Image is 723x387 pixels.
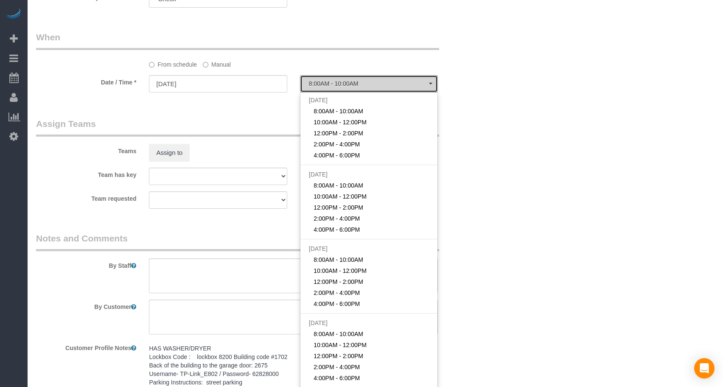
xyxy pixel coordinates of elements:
span: [DATE] [309,171,328,178]
label: Teams [30,144,143,155]
span: 10:00AM - 12:00PM [314,266,367,275]
span: 4:00PM - 6:00PM [314,225,360,234]
span: 12:00PM - 2:00PM [314,278,363,286]
label: Team requested [30,191,143,203]
legend: Assign Teams [36,118,439,137]
span: 10:00AM - 12:00PM [314,118,367,126]
span: 2:00PM - 4:00PM [314,140,360,149]
input: MM/DD/YYYY [149,75,287,93]
span: 12:00PM - 2:00PM [314,352,363,360]
button: Assign to [149,144,190,162]
label: By Customer [30,300,143,311]
input: Manual [203,62,208,67]
span: [DATE] [309,320,328,326]
legend: When [36,31,439,50]
span: 10:00AM - 12:00PM [314,192,367,201]
span: 8:00AM - 10:00AM [314,107,363,115]
span: 12:00PM - 2:00PM [314,203,363,212]
span: [DATE] [309,245,328,252]
input: From schedule [149,62,154,67]
span: 4:00PM - 6:00PM [314,300,360,308]
label: Customer Profile Notes [30,341,143,352]
span: 2:00PM - 4:00PM [314,363,360,371]
label: Manual [203,57,231,69]
div: Open Intercom Messenger [694,358,715,379]
img: Automaid Logo [5,8,22,20]
button: 8:00AM - 10:00AM [300,75,438,93]
span: 8:00AM - 10:00AM [314,181,363,190]
legend: Notes and Comments [36,232,439,251]
label: By Staff [30,258,143,270]
span: 4:00PM - 6:00PM [314,151,360,160]
span: 2:00PM - 4:00PM [314,214,360,223]
span: 8:00AM - 10:00AM [314,330,363,338]
label: Team has key [30,168,143,179]
span: 12:00PM - 2:00PM [314,129,363,137]
label: Date / Time * [30,75,143,87]
span: [DATE] [309,97,328,104]
span: 2:00PM - 4:00PM [314,289,360,297]
span: 4:00PM - 6:00PM [314,374,360,382]
span: 8:00AM - 10:00AM [314,255,363,264]
span: 8:00AM - 10:00AM [309,80,429,87]
span: 10:00AM - 12:00PM [314,341,367,349]
label: From schedule [149,57,197,69]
